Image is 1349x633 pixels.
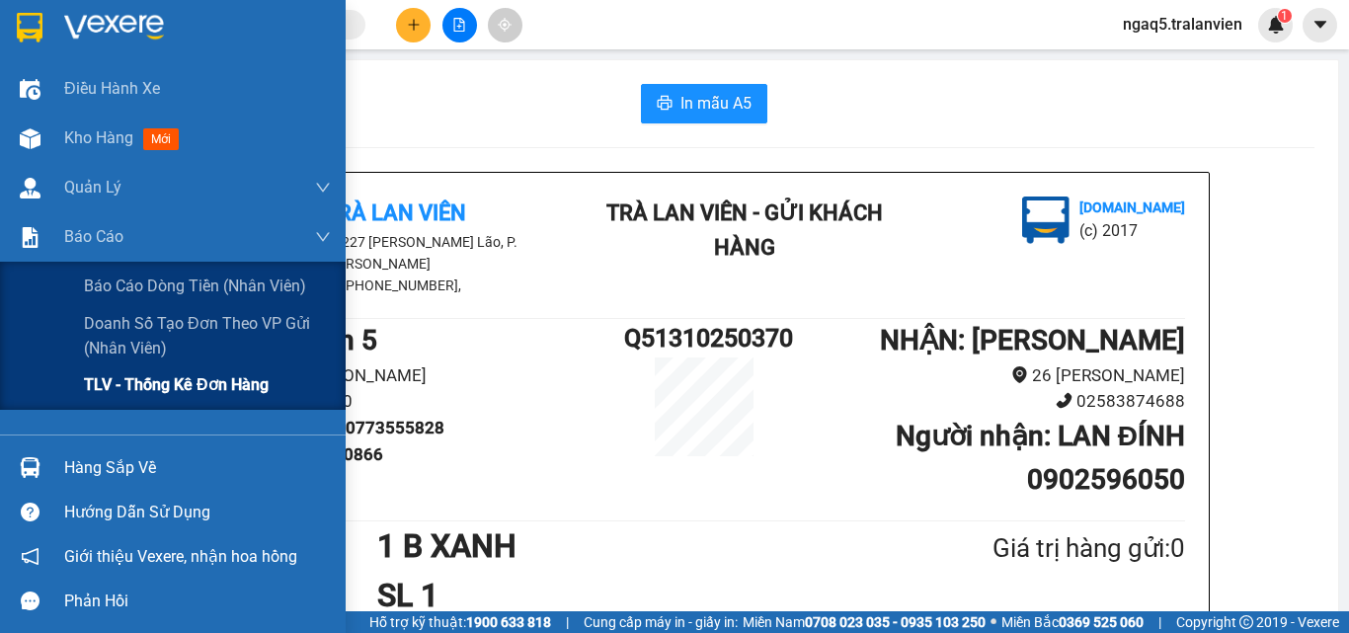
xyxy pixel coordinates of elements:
[1267,16,1285,34] img: icon-new-feature
[488,8,522,42] button: aim
[17,13,42,42] img: logo-vxr
[1303,8,1337,42] button: caret-down
[641,84,767,123] button: printerIn mẫu A5
[784,362,1185,389] li: 26 [PERSON_NAME]
[21,592,40,610] span: message
[566,611,569,633] span: |
[606,200,883,260] b: Trà Lan Viên - Gửi khách hàng
[1311,16,1329,34] span: caret-down
[1079,218,1185,243] li: (c) 2017
[223,275,579,318] li: [PHONE_NUMBER], [PHONE_NUMBER]
[84,311,331,360] span: Doanh số tạo đơn theo VP gửi (nhân viên)
[1001,611,1144,633] span: Miền Bắc
[1107,12,1258,37] span: ngaq5.tralanvien
[377,571,897,620] h1: SL 1
[1158,611,1161,633] span: |
[897,528,1185,569] div: Giá trị hàng gửi: 0
[20,457,40,478] img: warehouse-icon
[21,547,40,566] span: notification
[1022,197,1070,244] img: logo.jpg
[680,91,752,116] span: In mẫu A5
[1281,9,1288,23] span: 1
[20,79,40,100] img: warehouse-icon
[657,95,673,114] span: printer
[498,18,512,32] span: aim
[20,227,40,248] img: solution-icon
[325,200,466,225] b: Trà Lan Viên
[784,388,1185,415] li: 02583874688
[466,614,551,630] strong: 1900 633 818
[1239,615,1253,629] span: copyright
[407,18,421,32] span: plus
[64,76,160,101] span: Điều hành xe
[64,587,331,616] div: Phản hồi
[991,618,996,626] span: ⚪️
[20,128,40,149] img: warehouse-icon
[64,453,331,483] div: Hàng sắp về
[1079,199,1185,215] b: [DOMAIN_NAME]
[1059,614,1144,630] strong: 0369 525 060
[64,498,331,527] div: Hướng dẫn sử dụng
[64,224,123,249] span: Báo cáo
[143,128,179,150] span: mới
[896,420,1185,496] b: Người nhận : LAN ĐÍNH 0902596050
[880,324,1185,356] b: NHẬN : [PERSON_NAME]
[743,611,986,633] span: Miền Nam
[64,175,121,199] span: Quản Lý
[624,319,784,357] h1: Q51310250370
[223,388,624,415] li: 02838339630
[315,229,331,245] span: down
[223,231,579,275] li: 227 [PERSON_NAME] Lão, P. [PERSON_NAME]
[1278,9,1292,23] sup: 1
[442,8,477,42] button: file-add
[21,503,40,521] span: question-circle
[84,372,269,397] span: TLV - Thống kê đơn hàng
[315,180,331,196] span: down
[20,178,40,198] img: warehouse-icon
[369,611,551,633] span: Hỗ trợ kỹ thuật:
[805,614,986,630] strong: 0708 023 035 - 0935 103 250
[84,274,306,298] span: Báo cáo dòng tiền (nhân viên)
[584,611,738,633] span: Cung cấp máy in - giấy in:
[64,128,133,147] span: Kho hàng
[223,362,624,389] li: 203A - [PERSON_NAME]
[1011,366,1028,383] span: environment
[396,8,431,42] button: plus
[64,544,297,569] span: Giới thiệu Vexere, nhận hoa hồng
[452,18,466,32] span: file-add
[1056,392,1072,409] span: phone
[377,521,897,571] h1: 1 B XANH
